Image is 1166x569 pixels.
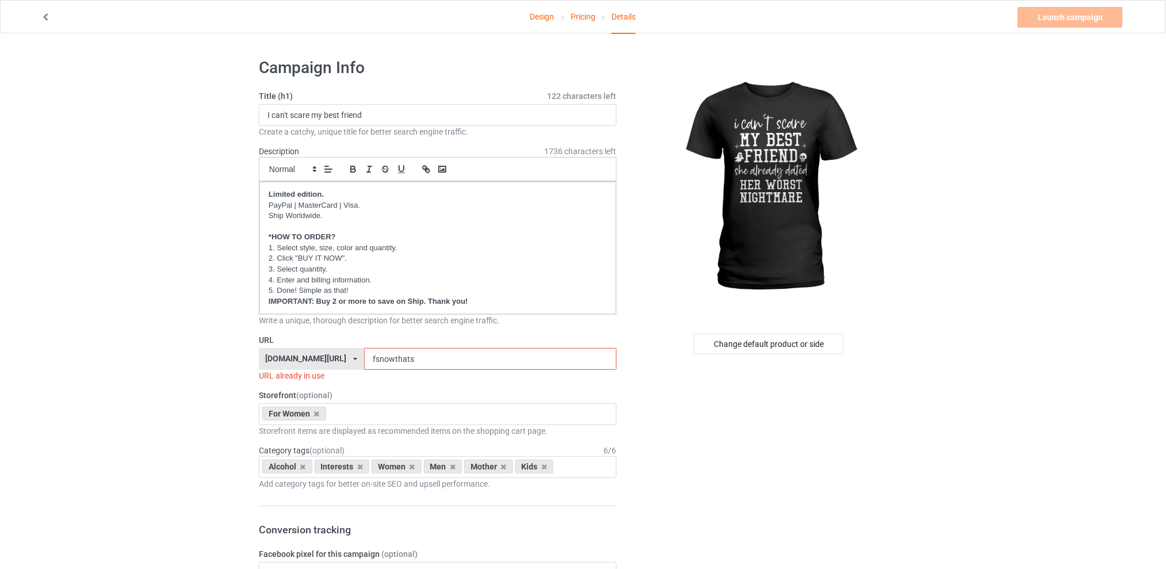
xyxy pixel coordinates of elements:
[309,446,345,455] span: (optional)
[259,334,617,346] label: URL
[571,1,595,33] a: Pricing
[296,391,332,400] span: (optional)
[259,126,617,138] div: Create a catchy, unique title for better search engine traffic.
[259,425,617,437] div: Storefront items are displayed as recommended items on the shopping cart page.
[381,549,418,559] span: (optional)
[262,407,326,421] div: For Women
[545,146,617,157] span: 1736 characters left
[269,243,607,254] p: 1. Select style, size, color and quantity.
[694,334,844,354] div: Change default product or side
[515,460,554,473] div: Kids
[262,460,312,473] div: Alcohol
[259,548,617,560] label: Facebook pixel for this campaign
[266,354,347,362] div: [DOMAIN_NAME][URL]
[548,90,617,102] span: 122 characters left
[269,190,324,198] strong: Limited edition.
[259,370,617,381] div: URL already in use
[372,460,422,473] div: Women
[269,285,607,296] p: 5. Done! Simple as that!
[269,200,607,211] p: PayPal | MasterCard | Visa.
[315,460,370,473] div: Interests
[259,445,345,456] label: Category tags
[259,90,617,102] label: Title (h1)
[269,253,607,264] p: 2. Click "BUY IT NOW".
[259,523,617,536] h3: Conversion tracking
[604,445,617,456] div: 6 / 6
[464,460,513,473] div: Mother
[259,478,617,490] div: Add category tags for better on-site SEO and upsell performance.
[259,147,299,156] label: Description
[269,297,468,305] strong: IMPORTANT: Buy 2 or more to save on Ship. Thank you!
[269,232,336,241] strong: *HOW TO ORDER?
[259,389,617,401] label: Storefront
[269,264,607,275] p: 3. Select quantity.
[259,315,617,326] div: Write a unique, thorough description for better search engine traffic.
[269,211,607,222] p: Ship Worldwide.
[259,58,617,78] h1: Campaign Info
[530,1,555,33] a: Design
[269,275,607,286] p: 4. Enter and billing information.
[611,1,636,34] div: Details
[424,460,462,473] div: Men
